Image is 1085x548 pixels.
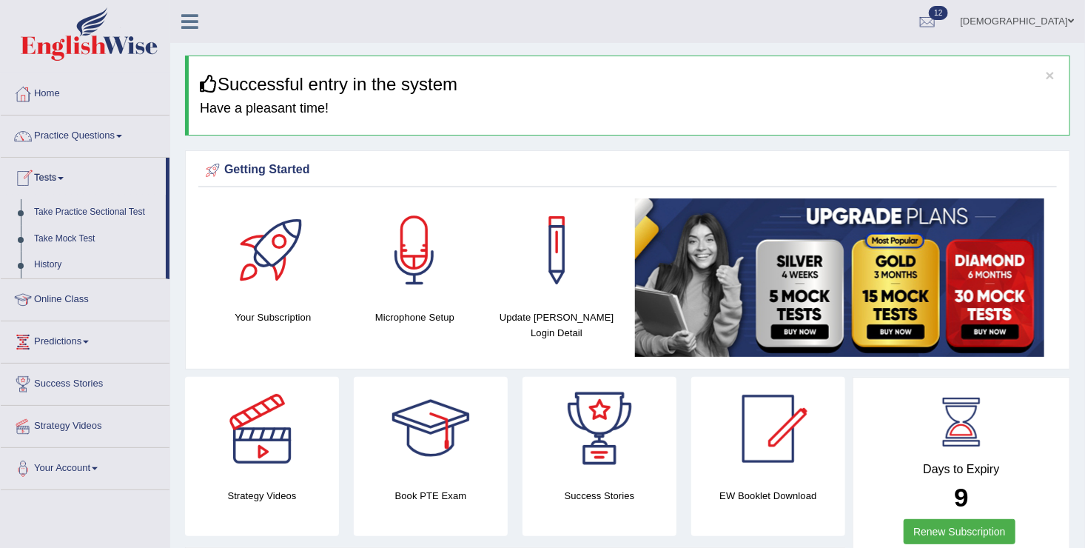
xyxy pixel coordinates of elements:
h4: EW Booklet Download [691,488,845,504]
h4: Strategy Videos [185,488,339,504]
h4: Your Subscription [209,310,337,325]
b: 9 [954,483,968,512]
div: Getting Started [202,159,1053,181]
h4: Days to Expiry [870,463,1053,476]
h4: Book PTE Exam [354,488,508,504]
a: History [27,252,166,278]
a: Renew Subscription [904,519,1015,544]
a: Online Class [1,279,169,316]
a: Take Mock Test [27,226,166,253]
img: small5.jpg [635,198,1044,357]
h3: Successful entry in the system [200,75,1058,94]
a: Practice Questions [1,116,169,153]
a: Home [1,73,169,110]
a: Success Stories [1,364,169,401]
a: Your Account [1,448,169,485]
h4: Update [PERSON_NAME] Login Detail [493,310,620,341]
a: Take Practice Sectional Test [27,199,166,226]
a: Predictions [1,321,169,358]
h4: Success Stories [523,488,676,504]
h4: Microphone Setup [352,310,479,325]
button: × [1046,67,1055,83]
span: 12 [929,6,947,20]
a: Strategy Videos [1,406,169,443]
a: Tests [1,158,166,195]
h4: Have a pleasant time! [200,101,1058,116]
